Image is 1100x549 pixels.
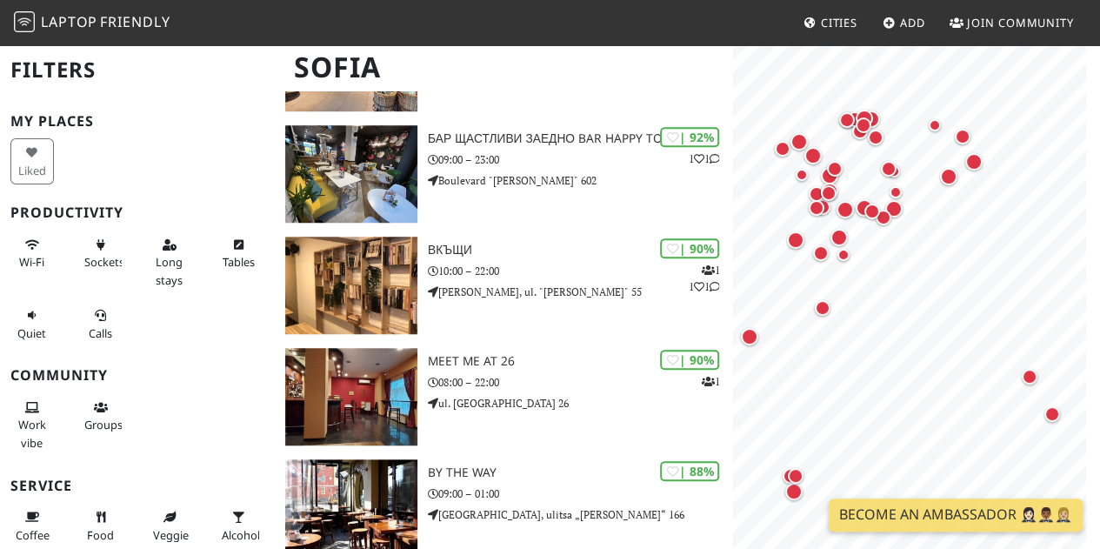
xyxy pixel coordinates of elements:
div: Map marker [817,164,842,188]
button: Calls [79,301,123,347]
h3: Productivity [10,204,264,221]
h3: Бар Щастливи Заедно Bar Happy Together [428,131,733,146]
button: Sockets [79,231,123,277]
a: Meet me at 26 | 90% 1 Meet me at 26 08:00 – 22:00 ul. [GEOGRAPHIC_DATA] 26 [275,348,733,445]
div: Map marker [843,108,866,131]
p: 1 1 1 [688,262,719,295]
span: Work-friendly tables [222,254,254,270]
div: Map marker [791,164,812,185]
span: Food [87,527,114,543]
img: Бар Щастливи Заедно Bar Happy Together [285,125,417,223]
div: | 88% [660,461,719,481]
p: [PERSON_NAME], ul. "[PERSON_NAME]" 55 [428,284,733,300]
div: Map marker [852,114,875,137]
img: LaptopFriendly [14,11,35,32]
span: Stable Wi-Fi [19,254,44,270]
a: Cities [797,7,864,38]
span: Laptop [41,12,97,31]
h3: By the Way [428,465,733,480]
a: Add [876,7,932,38]
div: | 90% [660,238,719,258]
p: 09:00 – 23:00 [428,151,733,168]
span: People working [18,417,46,450]
button: Veggie [148,503,191,549]
div: Map marker [872,206,895,229]
div: Map marker [805,183,828,205]
div: Map marker [937,164,961,189]
div: Map marker [883,161,904,182]
h3: Вкъщи [428,243,733,258]
div: Map marker [811,297,834,319]
div: Map marker [924,115,945,136]
h1: Sofia [280,44,730,91]
span: Group tables [84,417,123,432]
div: Map marker [782,479,806,504]
p: Boulevard "[PERSON_NAME]" 602 [428,172,733,189]
div: Map marker [771,137,794,160]
span: Alcohol [222,527,260,543]
div: Map marker [877,157,900,180]
div: Map marker [962,150,986,174]
button: Wi-Fi [10,231,54,277]
span: Power sockets [84,254,124,270]
div: Map marker [882,197,906,221]
p: 08:00 – 22:00 [428,374,733,391]
span: Add [900,15,925,30]
h3: Service [10,478,264,494]
div: Map marker [836,109,858,131]
h3: Meet me at 26 [428,354,733,369]
button: Food [79,503,123,549]
div: Map marker [833,198,857,222]
div: | 92% [660,127,719,147]
p: 1 [701,373,719,390]
span: Join Community [967,15,1074,30]
img: Вкъщи [285,237,417,334]
p: [GEOGRAPHIC_DATA], ulitsa „[PERSON_NAME]“ 166 [428,506,733,523]
h3: Community [10,367,264,384]
button: Work vibe [10,393,54,457]
img: Meet me at 26 [285,348,417,445]
div: Map marker [779,465,802,487]
div: Map marker [817,182,840,204]
p: 09:00 – 01:00 [428,485,733,502]
button: Coffee [10,503,54,549]
div: Map marker [1018,365,1041,388]
h3: My Places [10,113,264,130]
div: | 90% [660,350,719,370]
div: Map marker [852,106,877,131]
div: Map marker [801,144,825,168]
a: Бар Щастливи Заедно Bar Happy Together | 92% 11 Бар Щастливи Заедно Bar Happy Together 09:00 – 23... [275,125,733,223]
a: LaptopFriendly LaptopFriendly [14,8,170,38]
span: Friendly [100,12,170,31]
span: Video/audio calls [89,325,112,341]
h2: Filters [10,44,264,97]
div: Map marker [861,200,883,223]
button: Tables [217,231,260,277]
button: Quiet [10,301,54,347]
div: Map marker [783,228,808,252]
div: Map marker [849,120,871,143]
button: Groups [79,393,123,439]
span: Quiet [17,325,46,341]
div: Map marker [833,244,854,265]
p: 10:00 – 22:00 [428,263,733,279]
div: Map marker [810,242,832,264]
div: Map marker [823,157,846,180]
div: Map marker [864,126,887,149]
button: Long stays [148,231,191,294]
button: Alcohol [217,503,260,549]
div: Map marker [784,465,807,487]
div: Map marker [817,179,842,204]
div: Map marker [951,125,974,148]
span: Cities [821,15,857,30]
div: Map marker [827,225,851,250]
a: Become an Ambassador 🤵🏻‍♀️🤵🏾‍♂️🤵🏼‍♀️ [829,499,1083,532]
p: 1 1 [688,151,719,167]
div: Map marker [787,130,811,154]
span: Long stays [156,254,183,287]
span: Veggie [153,527,189,543]
p: ul. [GEOGRAPHIC_DATA] 26 [428,395,733,412]
a: Join Community [943,7,1081,38]
div: Map marker [885,182,906,203]
span: Coffee [16,527,50,543]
